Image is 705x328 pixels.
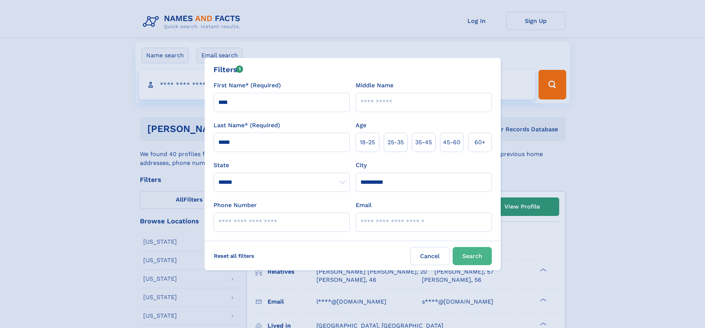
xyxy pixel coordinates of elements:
[356,161,367,170] label: City
[356,201,372,210] label: Email
[453,247,492,265] button: Search
[214,64,244,75] div: Filters
[360,138,375,147] span: 18‑25
[443,138,460,147] span: 45‑60
[356,81,393,90] label: Middle Name
[410,247,450,265] label: Cancel
[214,81,281,90] label: First Name* (Required)
[474,138,486,147] span: 60+
[209,247,259,265] label: Reset all filters
[214,161,350,170] label: State
[214,121,280,130] label: Last Name* (Required)
[356,121,366,130] label: Age
[387,138,404,147] span: 25‑35
[214,201,257,210] label: Phone Number
[415,138,432,147] span: 35‑45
